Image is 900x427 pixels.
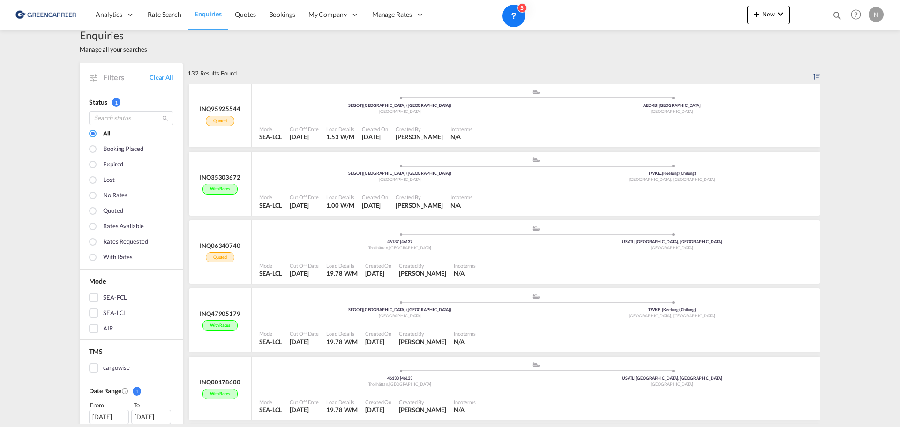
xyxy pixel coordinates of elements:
[259,405,282,414] div: SEA-LCL
[362,194,388,201] div: Created On
[259,269,282,277] div: SEA-LCL
[634,239,636,244] span: |
[103,253,133,263] div: With rates
[662,171,663,176] span: |
[368,245,389,250] span: Trollhättan
[80,45,147,53] span: Manage all your searches
[388,245,389,250] span: ,
[396,126,443,133] div: Created By
[450,133,461,141] div: N/A
[362,201,388,210] div: 3 Sep 2025
[651,382,693,387] span: [GEOGRAPHIC_DATA]
[290,405,319,414] div: 2 Sep 2025
[454,337,465,346] div: N/A
[365,338,384,345] span: [DATE]
[362,126,388,133] div: Created On
[103,324,113,333] div: AIR
[206,252,234,263] div: Quoted
[187,288,820,357] div: INQ47905179With rates assets/icons/custom/ship-fill.svgassets/icons/custom/roll-o-plane.svgOrigin...
[290,133,308,141] span: [DATE]
[832,10,842,21] md-icon: icon-magnify
[89,111,173,125] input: Search status
[235,10,255,18] span: Quotes
[103,308,127,318] div: SEA-LCL
[290,262,319,269] div: Cut Off Date
[89,400,173,424] span: From To [DATE][DATE]
[648,171,696,176] span: TWKEL Keelung (Chilung)
[399,337,446,346] div: Daniel Hermansson
[290,194,319,201] div: Cut Off Date
[751,8,762,20] md-icon: icon-plus 400-fg
[775,8,786,20] md-icon: icon-chevron-down
[648,307,696,312] span: TWKEL Keelung (Chilung)
[103,293,127,302] div: SEA-FCL
[362,202,381,209] span: [DATE]
[531,90,542,94] md-icon: assets/icons/custom/ship-fill.svg
[259,194,282,201] div: Mode
[326,133,354,141] div: 1.53 W/M
[399,270,446,277] span: [PERSON_NAME]
[103,175,115,186] div: Lost
[399,330,446,337] div: Created By
[148,10,181,18] span: Rate Search
[400,375,401,381] span: |
[365,262,391,269] div: Created On
[326,337,358,346] div: 19.78 W/M
[751,10,786,18] span: New
[362,133,381,141] span: [DATE]
[531,157,542,162] md-icon: assets/icons/custom/ship-fill.svg
[622,375,722,381] span: USATL [GEOGRAPHIC_DATA], [GEOGRAPHIC_DATA]
[259,133,282,141] div: SEA-LCL
[259,201,282,210] div: SEA-LCL
[454,269,465,277] div: N/A
[399,405,446,414] div: Daniel Hermansson
[747,6,790,24] button: icon-plus 400-fgNewicon-chevron-down
[290,337,319,346] div: 3 Sep 2025
[290,406,308,413] span: [DATE]
[200,173,240,181] div: INQ35303672
[290,270,308,277] span: [DATE]
[622,239,722,244] span: USATL [GEOGRAPHIC_DATA], [GEOGRAPHIC_DATA]
[396,201,443,210] div: Nicolas Myrén
[103,222,144,232] div: Rates available
[869,7,884,22] div: N
[259,330,282,337] div: Mode
[362,307,363,312] span: |
[290,126,319,133] div: Cut Off Date
[651,245,693,250] span: [GEOGRAPHIC_DATA]
[187,357,820,425] div: INQ00178600With rates assets/icons/custom/ship-fill.svgassets/icons/custom/roll-o-plane.svgOrigin...
[454,398,476,405] div: Incoterms
[200,378,240,386] div: INQ00178600
[131,410,171,424] div: [DATE]
[401,239,413,244] span: 46137
[399,269,446,277] div: Nicolas Myrén
[399,406,446,413] span: [PERSON_NAME]
[326,269,358,277] div: 19.78 W/M
[202,184,238,195] div: With rates
[365,398,391,405] div: Created On
[454,262,476,269] div: Incoterms
[396,133,443,141] span: [PERSON_NAME]
[103,237,148,247] div: Rates Requested
[813,63,820,83] div: Sort by: Created on
[121,387,129,395] md-icon: Created On
[401,375,413,381] span: 46133
[362,171,363,176] span: |
[389,245,431,250] span: [GEOGRAPHIC_DATA]
[187,220,820,289] div: INQ06340740Quoted assets/icons/custom/ship-fill.svgassets/icons/custom/roll-o-plane.svgOrigin Swe...
[362,103,363,108] span: |
[89,324,173,333] md-checkbox: AIR
[365,330,391,337] div: Created On
[389,382,431,387] span: [GEOGRAPHIC_DATA]
[290,201,319,210] div: 3 Sep 2025
[187,84,820,152] div: INQ95925544Quoted assets/icons/custom/ship-fill.svgassets/icons/custom/roll-o-plane.svgOriginGoth...
[387,239,401,244] span: 46137
[454,330,476,337] div: Incoterms
[89,400,130,410] div: From
[396,202,443,209] span: [PERSON_NAME]
[365,406,384,413] span: [DATE]
[396,194,443,201] div: Created By
[89,277,106,285] span: Mode
[259,398,282,405] div: Mode
[269,10,295,18] span: Bookings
